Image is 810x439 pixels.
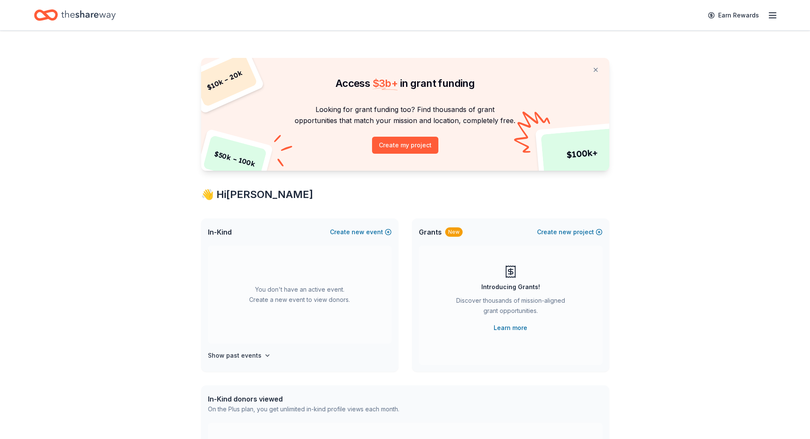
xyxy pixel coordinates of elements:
p: Looking for grant funding too? Find thousands of grant opportunities that match your mission and ... [211,104,599,126]
div: On the Plus plan, you get unlimited in-kind profile views each month. [208,404,399,414]
a: Home [34,5,116,25]
button: Createnewproject [537,227,603,237]
div: New [445,227,463,237]
h4: Show past events [208,350,261,361]
span: $ 3b + [372,77,398,89]
span: Access in grant funding [335,77,475,89]
div: 👋 Hi [PERSON_NAME] [201,188,609,201]
div: In-Kind donors viewed [208,394,399,404]
div: $ 10k – 20k [191,53,258,107]
a: Earn Rewards [703,8,764,23]
a: Learn more [494,323,527,333]
div: You don't have an active event. Create a new event to view donors. [208,246,392,344]
button: Createnewevent [330,227,392,237]
span: In-Kind [208,227,232,237]
button: Show past events [208,350,271,361]
button: Create my project [372,137,438,154]
span: new [559,227,571,237]
div: Introducing Grants! [481,282,540,292]
div: Discover thousands of mission-aligned grant opportunities. [453,296,568,319]
span: Grants [419,227,442,237]
span: new [352,227,364,237]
